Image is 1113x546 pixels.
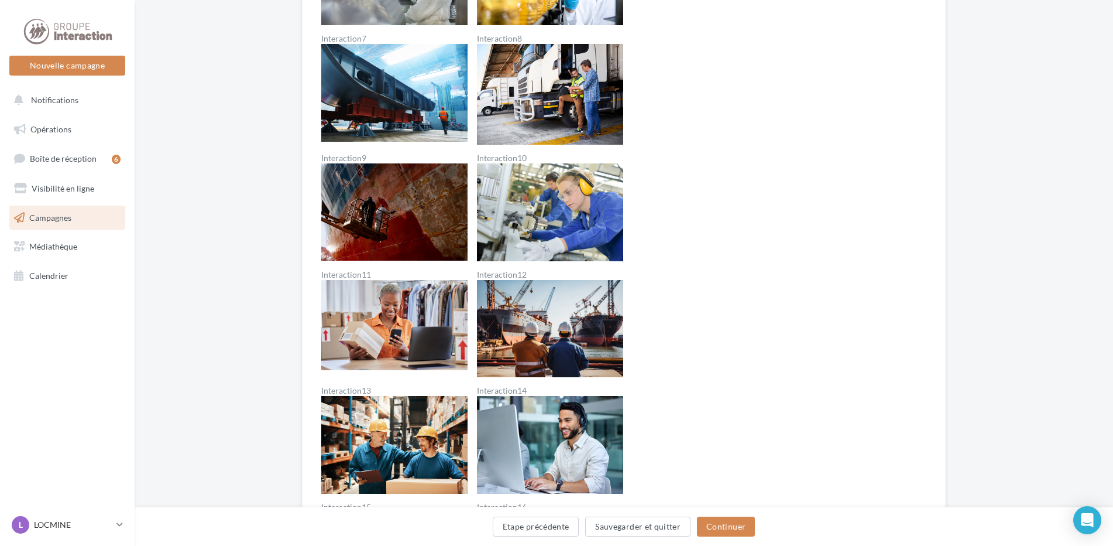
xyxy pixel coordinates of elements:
[29,212,71,222] span: Campagnes
[7,88,123,112] button: Notifications
[31,95,78,105] span: Notifications
[19,519,23,531] span: L
[7,117,128,142] a: Opérations
[477,154,623,162] label: Interaction10
[697,517,755,537] button: Continuer
[9,56,125,76] button: Nouvelle campagne
[321,503,468,511] label: Interaction15
[29,271,68,281] span: Calendrier
[7,176,128,201] a: Visibilité en ligne
[30,153,97,163] span: Boîte de réception
[477,163,623,261] img: Interaction10
[321,387,468,395] label: Interaction13
[477,387,623,395] label: Interaction14
[29,241,77,251] span: Médiathèque
[34,519,112,531] p: LOCMINE
[477,280,623,378] img: Interaction12
[112,155,121,164] div: 6
[321,154,468,162] label: Interaction9
[477,44,623,145] img: Interaction8
[493,517,579,537] button: Etape précédente
[321,35,468,43] label: Interaction7
[477,271,623,279] label: Interaction12
[9,514,125,536] a: L LOCMINE
[477,503,623,511] label: Interaction16
[321,44,468,142] img: Interaction7
[321,396,468,494] img: Interaction13
[1073,506,1101,534] div: Open Intercom Messenger
[7,234,128,259] a: Médiathèque
[7,206,128,230] a: Campagnes
[7,146,128,171] a: Boîte de réception6
[585,517,691,537] button: Sauvegarder et quitter
[477,35,623,43] label: Interaction8
[477,396,623,494] img: Interaction14
[321,271,468,279] label: Interaction11
[7,264,128,288] a: Calendrier
[321,280,468,370] img: Interaction11
[32,183,94,193] span: Visibilité en ligne
[321,163,468,261] img: Interaction9
[30,124,71,134] span: Opérations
